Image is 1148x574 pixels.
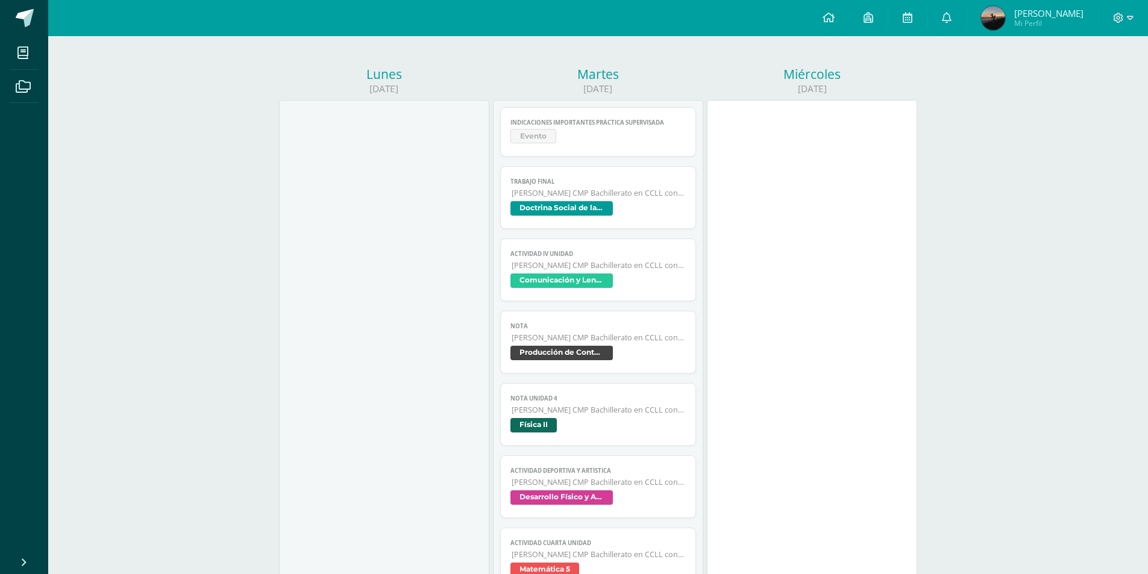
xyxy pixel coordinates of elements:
[510,395,686,402] span: NOTA UNIDAD 4
[512,405,686,415] span: [PERSON_NAME] CMP Bachillerato en CCLL con Orientación en Computación
[510,201,613,216] span: Doctrina Social de la [DEMOGRAPHIC_DATA]
[512,477,686,487] span: [PERSON_NAME] CMP Bachillerato en CCLL con Orientación en Computación
[500,455,696,518] a: Actividad Deportiva y Artística[PERSON_NAME] CMP Bachillerato en CCLL con Orientación en Computac...
[500,166,696,229] a: Trabajo Final[PERSON_NAME] CMP Bachillerato en CCLL con Orientación en ComputaciónDoctrina Social...
[512,332,686,343] span: [PERSON_NAME] CMP Bachillerato en CCLL con Orientación en Computación
[279,83,489,95] div: [DATE]
[510,119,686,126] span: INDICACIONES IMPORTANTES PRÁCTICA SUPERVISADA
[510,178,686,186] span: Trabajo Final
[1014,18,1084,28] span: Mi Perfil
[493,83,703,95] div: [DATE]
[500,311,696,373] a: Nota[PERSON_NAME] CMP Bachillerato en CCLL con Orientación en ComputaciónProducción de Contenidos...
[510,346,613,360] span: Producción de Contenidos Digitales
[512,549,686,560] span: [PERSON_NAME] CMP Bachillerato en CCLL con Orientación en Computación
[510,418,557,432] span: Física II
[510,467,686,475] span: Actividad Deportiva y Artística
[981,6,1005,30] img: adda248ed197d478fb388b66fa81bb8e.png
[500,239,696,301] a: Actividad IV Unidad[PERSON_NAME] CMP Bachillerato en CCLL con Orientación en ComputaciónComunicac...
[500,107,696,157] a: INDICACIONES IMPORTANTES PRÁCTICA SUPERVISADAEvento
[279,66,489,83] div: Lunes
[707,83,917,95] div: [DATE]
[500,383,696,446] a: NOTA UNIDAD 4[PERSON_NAME] CMP Bachillerato en CCLL con Orientación en ComputaciónFísica II
[510,129,556,143] span: Evento
[510,322,686,330] span: Nota
[1014,7,1084,19] span: [PERSON_NAME]
[510,539,686,547] span: Actividad cuarta unidad
[493,66,703,83] div: Martes
[512,260,686,270] span: [PERSON_NAME] CMP Bachillerato en CCLL con Orientación en Computación
[512,188,686,198] span: [PERSON_NAME] CMP Bachillerato en CCLL con Orientación en Computación
[510,490,613,505] span: Desarrollo Físico y Artístico (Extracurricular)
[707,66,917,83] div: Miércoles
[510,273,613,288] span: Comunicación y Lenguaje L3 Inglés
[510,250,686,258] span: Actividad IV Unidad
